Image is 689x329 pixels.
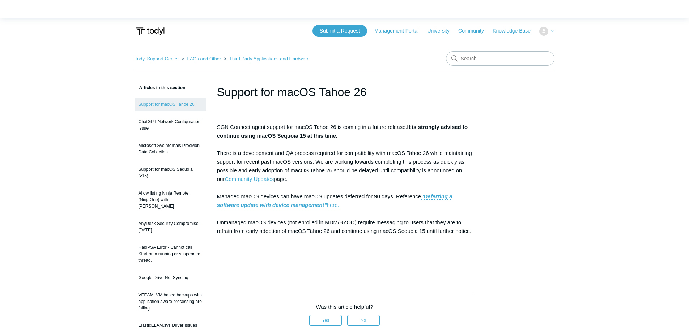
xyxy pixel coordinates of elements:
[316,304,373,310] span: Was this article helpful?
[217,83,472,101] h1: Support for macOS Tahoe 26
[225,176,274,182] a: Community Updates
[135,56,180,61] li: Todyl Support Center
[135,85,186,90] span: Articles in this section
[222,56,310,61] li: Third Party Applications and Hardware
[229,56,310,61] a: Third Party Applications and Hardware
[309,315,342,326] button: This article was helpful
[427,27,456,35] a: University
[187,56,221,61] a: FAQs and Other
[374,27,426,35] a: Management Portal
[458,27,491,35] a: Community
[135,25,166,38] img: Todyl Support Center Help Center home page
[135,98,206,111] a: Support for macOS Tahoe 26
[347,315,380,326] button: This article was not helpful
[217,123,472,270] p: SGN Connect agent support for macOS Tahoe 26 is coming in a future release. There is a developmen...
[135,139,206,159] a: Microsoft SysInternals ProcMon Data Collection
[135,115,206,135] a: ChatGPT Network Configuration Issue
[135,241,206,267] a: HaloPSA Error - Cannot call Start on a running or suspended thread.
[135,163,206,183] a: Support for macOS Sequoia (v15)
[446,51,554,66] input: Search
[135,186,206,213] a: Allow listing Ninja Remote (NinjaOne) with [PERSON_NAME]
[312,25,367,37] a: Submit a Request
[135,217,206,237] a: AnyDesk Security Compromise - [DATE]
[180,56,222,61] li: FAQs and Other
[135,271,206,285] a: Google Drive Not Syncing
[493,27,538,35] a: Knowledge Base
[135,56,179,61] a: Todyl Support Center
[135,288,206,315] a: VEEAM: VM based backups with application aware processing are failing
